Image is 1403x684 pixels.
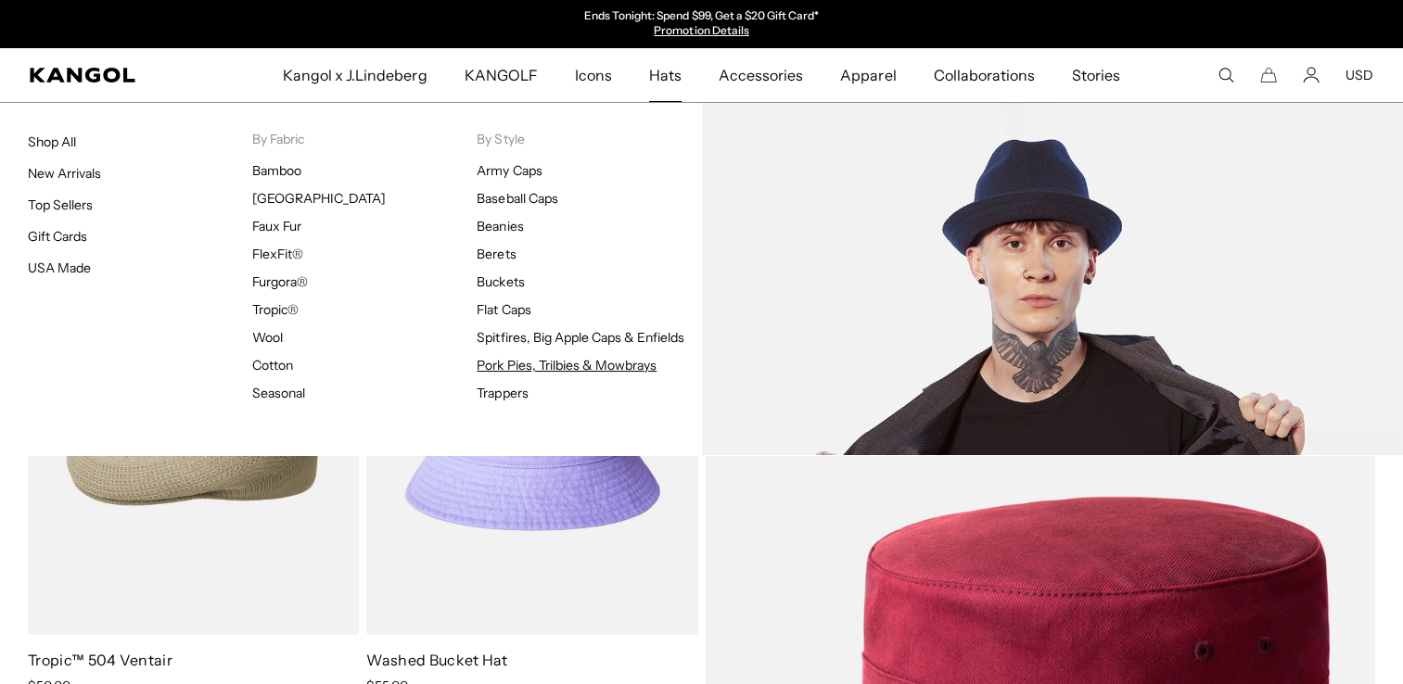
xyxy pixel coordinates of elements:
[28,228,87,245] a: Gift Cards
[654,23,748,37] a: Promotion Details
[252,329,283,346] a: Wool
[477,162,542,179] a: Army Caps
[700,48,822,102] a: Accessories
[28,651,172,669] a: Tropic™ 504 Ventair
[252,246,303,262] a: FlexFit®
[477,385,528,401] a: Trappers
[1053,48,1139,102] a: Stories
[28,133,76,150] a: Shop All
[556,48,631,102] a: Icons
[477,131,701,147] p: By Style
[252,190,385,207] a: [GEOGRAPHIC_DATA]
[477,273,524,290] a: Buckets
[822,48,914,102] a: Apparel
[464,48,537,102] span: KANGOLF
[252,273,308,290] a: Furgora®
[840,48,896,102] span: Apparel
[477,357,657,374] a: Pork Pies, Trilbies & Mowbrays
[445,48,555,102] a: KANGOLF
[366,651,507,669] a: Washed Bucket Hat
[511,9,893,39] div: 1 of 2
[30,68,186,82] a: Kangol
[511,9,893,39] div: Announcement
[575,48,612,102] span: Icons
[252,162,301,179] a: Bamboo
[511,9,893,39] slideshow-component: Announcement bar
[252,218,301,234] a: Faux Fur
[1303,67,1320,83] a: Account
[28,260,91,276] a: USA Made
[252,301,299,318] a: Tropic®
[252,357,293,374] a: Cotton
[649,48,682,102] span: Hats
[1072,48,1120,102] span: Stories
[264,48,446,102] a: Kangol x J.Lindeberg
[477,190,557,207] a: Baseball Caps
[283,48,427,102] span: Kangol x J.Lindeberg
[252,131,477,147] p: By Fabric
[914,48,1052,102] a: Collaborations
[631,48,700,102] a: Hats
[584,9,819,24] p: Ends Tonight: Spend $99, Get a $20 Gift Card*
[252,385,305,401] a: Seasonal
[1218,67,1234,83] summary: Search here
[477,301,530,318] a: Flat Caps
[1260,67,1277,83] button: Cart
[933,48,1034,102] span: Collaborations
[477,246,516,262] a: Berets
[28,196,93,213] a: Top Sellers
[477,329,684,346] a: Spitfires, Big Apple Caps & Enfields
[719,48,803,102] span: Accessories
[1346,67,1373,83] button: USD
[477,218,523,234] a: Beanies
[28,165,101,182] a: New Arrivals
